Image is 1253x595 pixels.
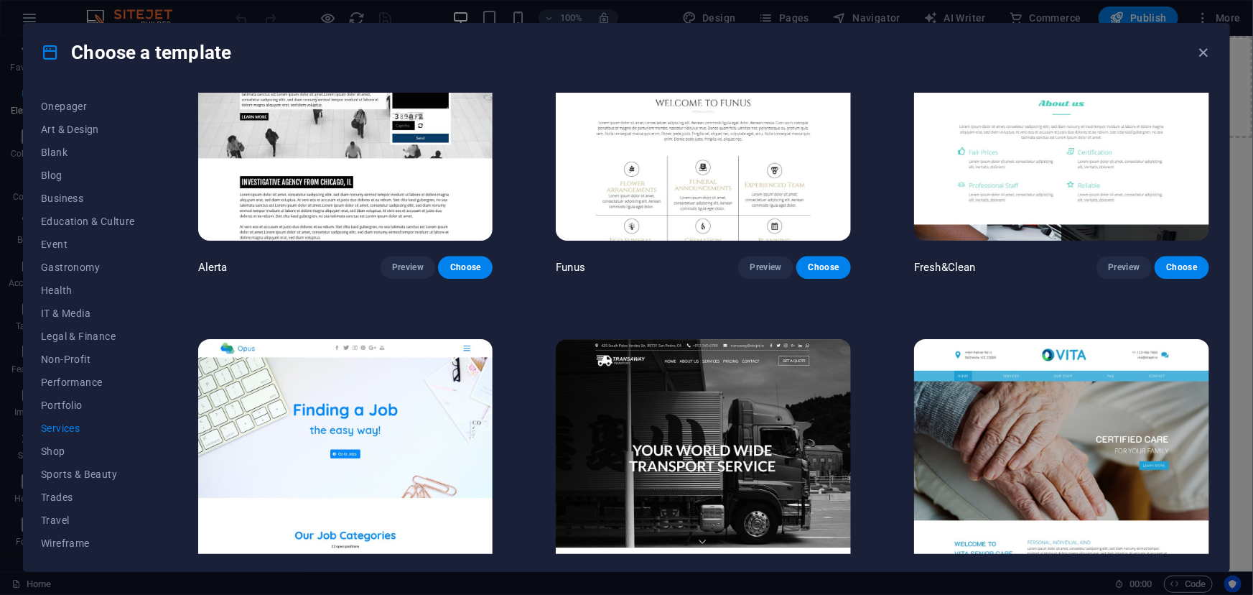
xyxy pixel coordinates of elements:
span: Onepager [41,101,135,112]
button: Choose [796,256,851,279]
span: Choose [808,262,839,273]
span: Event [41,239,135,250]
span: Choose [450,262,481,273]
button: Health [41,279,135,302]
span: Performance [41,377,135,388]
button: Choose [1155,256,1209,279]
span: IT & Media [41,308,135,319]
span: Portfolio [41,400,135,411]
button: Sports & Beauty [41,463,135,486]
button: Event [41,233,135,256]
span: Preview [392,262,424,273]
span: Preview [1108,262,1140,273]
button: Services [41,417,135,440]
button: IT & Media [41,302,135,325]
button: Blank [41,141,135,164]
span: Paste clipboard [473,63,552,83]
button: Non-Profit [41,348,135,371]
h4: Choose a template [41,41,231,64]
p: Fresh&Clean [914,260,976,275]
span: Blank [41,147,135,158]
span: Non-Profit [41,354,135,365]
button: Education & Culture [41,210,135,233]
span: Wireframe [41,538,135,549]
span: Blog [41,170,135,181]
span: Travel [41,515,135,526]
button: Performance [41,371,135,394]
span: Business [41,193,135,204]
span: Education & Culture [41,216,135,227]
p: Funus [556,260,585,275]
button: Legal & Finance [41,325,135,348]
span: Shop [41,446,135,457]
span: Trades [41,492,135,503]
span: Services [41,423,135,434]
span: Art & Design [41,124,135,135]
span: Gastronomy [41,262,135,273]
span: Sports & Beauty [41,469,135,480]
span: Health [41,285,135,296]
button: Gastronomy [41,256,135,279]
button: Wireframe [41,532,135,555]
span: Legal & Finance [41,331,135,342]
button: Portfolio [41,394,135,417]
button: Onepager [41,95,135,118]
button: Travel [41,509,135,532]
span: Preview [750,262,781,273]
button: Shop [41,440,135,463]
p: Alerta [198,260,228,275]
button: Choose [438,256,493,279]
span: Add elements [396,63,467,83]
button: Trades [41,486,135,509]
button: Business [41,187,135,210]
span: Choose [1166,262,1198,273]
button: Blog [41,164,135,187]
button: Art & Design [41,118,135,141]
button: Preview [1096,256,1151,279]
button: Preview [738,256,793,279]
button: Preview [381,256,435,279]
